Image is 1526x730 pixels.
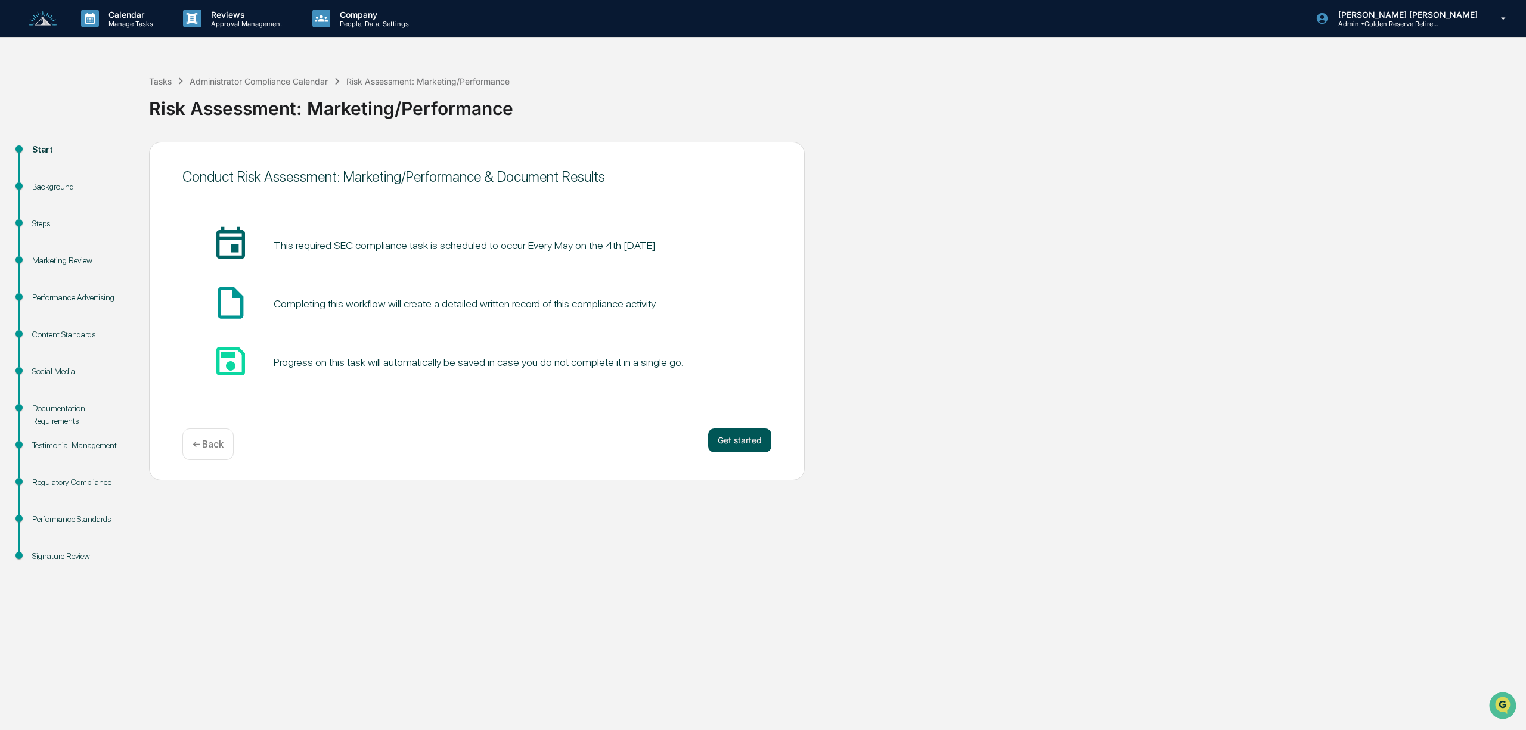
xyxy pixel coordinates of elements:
div: Documentation Requirements [32,402,130,427]
div: Content Standards [32,328,130,341]
iframe: Open customer support [1488,691,1520,723]
p: How can we help? [12,26,217,45]
pre: This required SEC compliance task is scheduled to occur Every May on the 4th [DATE] [274,237,656,253]
div: We're available if you need us! [41,104,151,113]
div: Start [32,144,130,156]
div: Performance Standards [32,513,130,526]
a: Powered byPylon [84,202,144,212]
a: 🖐️Preclearance [7,146,82,167]
div: Testimonial Management [32,439,130,452]
div: Social Media [32,365,130,378]
div: Regulatory Compliance [32,476,130,489]
div: Start new chat [41,92,196,104]
div: Tasks [149,76,172,86]
div: Steps [32,218,130,230]
span: Pylon [119,203,144,212]
div: 🖐️ [12,152,21,161]
div: Conduct Risk Assessment: Marketing/Performance & Document Results [182,168,771,185]
a: 🗄️Attestations [82,146,153,167]
span: save_icon [212,342,250,380]
span: insert_invitation_icon [212,225,250,263]
div: Completing this workflow will create a detailed written record of this compliance activity [274,297,656,310]
div: Marketing Review [32,254,130,267]
div: 🔎 [12,175,21,184]
p: Manage Tasks [99,20,159,28]
p: Company [330,10,415,20]
a: 🔎Data Lookup [7,169,80,190]
p: Reviews [201,10,289,20]
button: Get started [708,428,771,452]
span: Preclearance [24,151,77,163]
div: 🗄️ [86,152,96,161]
img: logo [29,11,57,27]
div: Performance Advertising [32,291,130,304]
button: Start new chat [203,95,217,110]
p: Admin • Golden Reserve Retirement [1329,20,1440,28]
div: Background [32,181,130,193]
img: 1746055101610-c473b297-6a78-478c-a979-82029cc54cd1 [12,92,33,113]
p: Calendar [99,10,159,20]
div: Risk Assessment: Marketing/Performance [149,88,1520,119]
div: Progress on this task will automatically be saved in case you do not complete it in a single go. [274,356,683,368]
span: insert_drive_file_icon [212,284,250,322]
p: [PERSON_NAME] [PERSON_NAME] [1329,10,1484,20]
div: Risk Assessment: Marketing/Performance [346,76,510,86]
div: Administrator Compliance Calendar [190,76,328,86]
span: Attestations [98,151,148,163]
span: Data Lookup [24,173,75,185]
div: Signature Review [32,550,130,563]
p: Approval Management [201,20,289,28]
p: ← Back [193,439,224,450]
p: People, Data, Settings [330,20,415,28]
